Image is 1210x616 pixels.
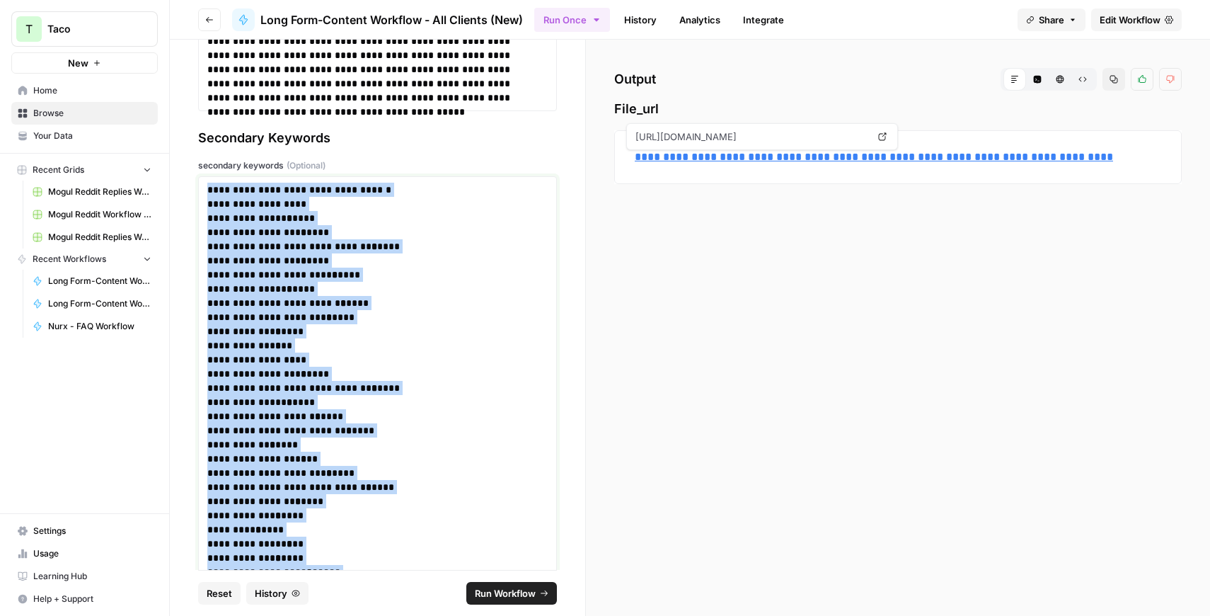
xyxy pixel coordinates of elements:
[671,8,729,31] a: Analytics
[33,593,151,605] span: Help + Support
[26,181,158,203] a: Mogul Reddit Replies Workflow Grid
[255,586,287,600] span: History
[26,292,158,315] a: Long Form-Content Workflow - AI Clients (New)
[198,128,557,148] div: Secondary Keywords
[287,159,325,172] span: (Optional)
[614,99,1182,119] span: File_url
[734,8,793,31] a: Integrate
[33,107,151,120] span: Browse
[198,582,241,605] button: Reset
[26,315,158,338] a: Nurx - FAQ Workflow
[11,565,158,588] a: Learning Hub
[48,275,151,287] span: Long Form-Content Workflow - B2B Clients
[1039,13,1064,27] span: Share
[1091,8,1182,31] a: Edit Workflow
[207,586,232,600] span: Reset
[48,231,151,244] span: Mogul Reddit Replies Workflow Grid (1)
[633,124,870,149] span: [URL][DOMAIN_NAME]
[48,297,151,310] span: Long Form-Content Workflow - AI Clients (New)
[33,253,106,266] span: Recent Workflows
[26,203,158,226] a: Mogul Reddit Workflow Grid (1)
[11,588,158,610] button: Help + Support
[1100,13,1160,27] span: Edit Workflow
[11,79,158,102] a: Home
[11,249,158,270] button: Recent Workflows
[48,186,151,198] span: Mogul Reddit Replies Workflow Grid
[1018,8,1085,31] button: Share
[11,102,158,125] a: Browse
[534,8,610,32] button: Run Once
[33,570,151,583] span: Learning Hub
[11,520,158,542] a: Settings
[47,22,133,36] span: Taco
[466,582,557,605] button: Run Workflow
[33,164,84,176] span: Recent Grids
[11,159,158,181] button: Recent Grids
[25,21,33,38] span: T
[475,586,536,600] span: Run Workflow
[260,11,523,28] span: Long Form-Content Workflow - All Clients (New)
[48,320,151,333] span: Nurx - FAQ Workflow
[616,8,665,31] a: History
[232,8,523,31] a: Long Form-Content Workflow - All Clients (New)
[68,56,88,70] span: New
[48,208,151,221] span: Mogul Reddit Workflow Grid (1)
[614,68,1182,91] h2: Output
[11,11,158,47] button: Workspace: Taco
[26,270,158,292] a: Long Form-Content Workflow - B2B Clients
[198,159,557,172] label: secondary keywords
[11,52,158,74] button: New
[33,547,151,560] span: Usage
[26,226,158,249] a: Mogul Reddit Replies Workflow Grid (1)
[33,84,151,97] span: Home
[33,130,151,142] span: Your Data
[33,525,151,537] span: Settings
[11,125,158,147] a: Your Data
[246,582,309,605] button: History
[11,542,158,565] a: Usage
